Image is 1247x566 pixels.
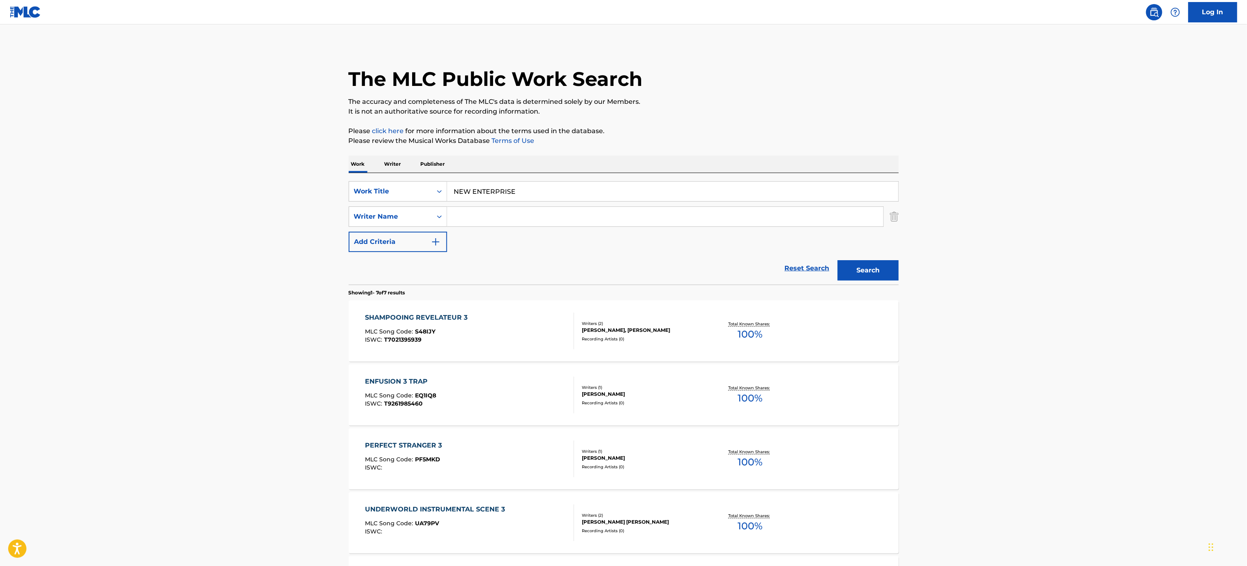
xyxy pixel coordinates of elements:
[365,313,472,322] div: SHAMPOOING REVELATEUR 3
[365,336,384,343] span: ISWC :
[582,327,705,334] div: [PERSON_NAME], [PERSON_NAME]
[365,520,415,527] span: MLC Song Code :
[582,384,705,390] div: Writers ( 1 )
[582,512,705,518] div: Writers ( 2 )
[349,126,899,136] p: Please for more information about the terms used in the database.
[738,519,763,533] span: 100 %
[582,336,705,342] div: Recording Artists ( 0 )
[349,97,899,107] p: The accuracy and completeness of The MLC's data is determined solely by our Members.
[738,327,763,342] span: 100 %
[365,456,415,463] span: MLC Song Code :
[582,390,705,398] div: [PERSON_NAME]
[738,391,763,406] span: 100 %
[415,328,435,335] span: S48IJY
[384,400,423,407] span: T9261985460
[729,449,772,455] p: Total Known Shares:
[582,448,705,454] div: Writers ( 1 )
[1206,527,1247,566] iframe: Chat Widget
[349,289,405,296] p: Showing 1 - 7 of 7 results
[1171,7,1180,17] img: help
[349,136,899,146] p: Please review the Musical Works Database
[384,336,421,343] span: T7021395939
[729,321,772,327] p: Total Known Shares:
[1167,4,1184,20] div: Help
[1149,7,1159,17] img: search
[349,107,899,116] p: It is not an authoritative source for recording information.
[349,232,447,252] button: Add Criteria
[729,385,772,391] p: Total Known Shares:
[349,156,367,173] p: Work
[365,441,446,450] div: PERFECT STRANGER 3
[729,513,772,519] p: Total Known Shares:
[365,505,509,514] div: UNDERWORLD INSTRUMENTAL SCENE 3
[838,260,899,281] button: Search
[365,464,384,471] span: ISWC :
[738,455,763,469] span: 100 %
[582,528,705,534] div: Recording Artists ( 0 )
[354,186,427,196] div: Work Title
[415,392,436,399] span: EQ1IQ8
[1146,4,1162,20] a: Public Search
[490,137,535,145] a: Terms of Use
[349,301,899,362] a: SHAMPOOING REVELATEUR 3MLC Song Code:S48IJYISWC:T7021395939Writers (2)[PERSON_NAME], [PERSON_NAME...
[431,237,441,247] img: 9d2ae6d4665cec9f34b9.svg
[1209,535,1214,559] div: Drag
[365,328,415,335] span: MLC Song Code :
[365,392,415,399] span: MLC Song Code :
[349,428,899,489] a: PERFECT STRANGER 3MLC Song Code:PF5MKDISWC:Writers (1)[PERSON_NAME]Recording Artists (0)Total Kno...
[582,320,705,327] div: Writers ( 2 )
[365,377,436,386] div: ENFUSION 3 TRAP
[365,528,384,535] span: ISWC :
[349,67,643,91] h1: The MLC Public Work Search
[349,364,899,426] a: ENFUSION 3 TRAPMLC Song Code:EQ1IQ8ISWC:T9261985460Writers (1)[PERSON_NAME]Recording Artists (0)T...
[349,181,899,285] form: Search Form
[418,156,448,173] p: Publisher
[582,464,705,470] div: Recording Artists ( 0 )
[890,206,899,227] img: Delete Criterion
[349,492,899,553] a: UNDERWORLD INSTRUMENTAL SCENE 3MLC Song Code:UA79PVISWC:Writers (2)[PERSON_NAME] [PERSON_NAME]Rec...
[372,127,404,135] a: click here
[10,6,41,18] img: MLC Logo
[382,156,404,173] p: Writer
[415,520,439,527] span: UA79PV
[781,259,834,277] a: Reset Search
[365,400,384,407] span: ISWC :
[582,518,705,526] div: [PERSON_NAME] [PERSON_NAME]
[1188,2,1237,22] a: Log In
[582,400,705,406] div: Recording Artists ( 0 )
[582,454,705,462] div: [PERSON_NAME]
[354,212,427,222] div: Writer Name
[415,456,440,463] span: PF5MKD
